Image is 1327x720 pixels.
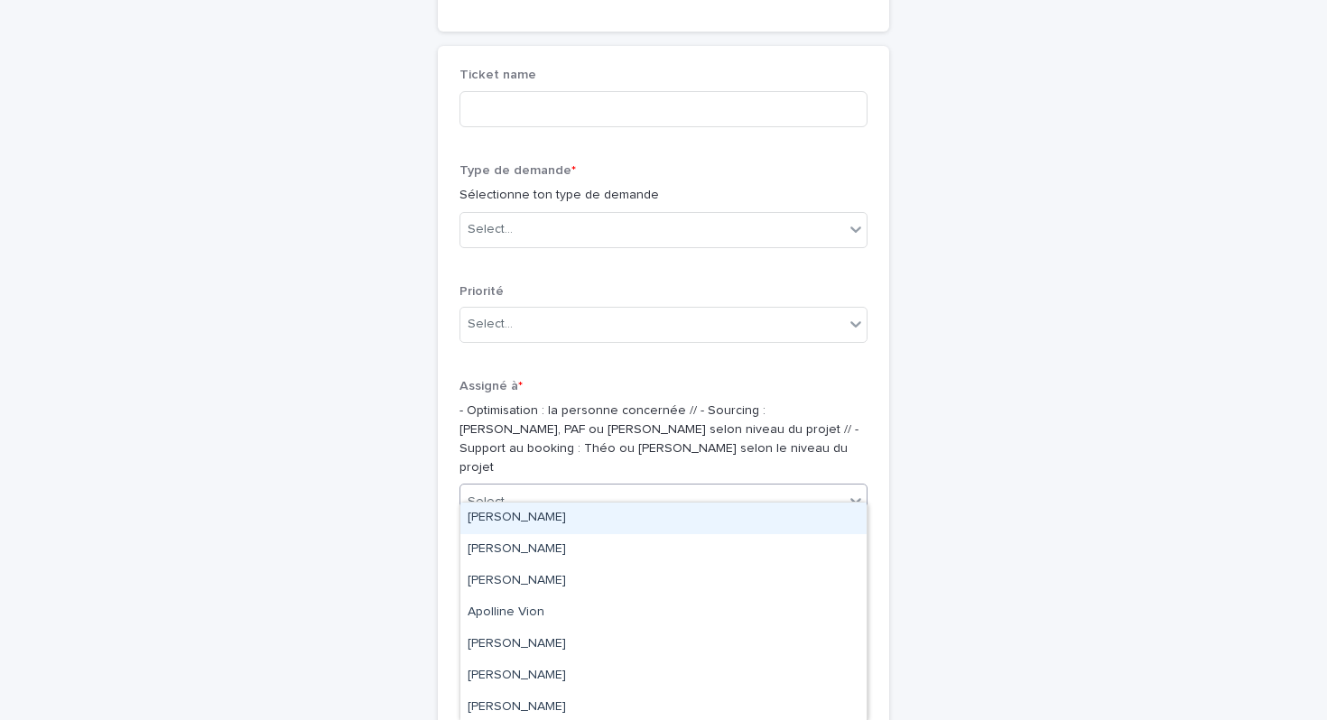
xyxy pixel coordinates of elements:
[468,315,513,334] div: Select...
[460,629,867,660] div: Aurore Harismendy
[459,69,536,81] span: Ticket name
[459,186,868,205] p: Sélectionne ton type de demande
[459,380,523,392] span: Assigné à
[460,597,867,629] div: Apolline Vion
[468,493,513,512] div: Select...
[459,164,576,177] span: Type de demande
[460,534,867,566] div: Albane Dumont
[460,503,867,534] div: Agathe Montaudon
[459,285,504,298] span: Priorité
[468,220,513,239] div: Select...
[460,566,867,597] div: Alexandre-Arthur Martin
[459,402,868,476] p: - Optimisation : la personne concernée // - Sourcing : [PERSON_NAME], PAF ou [PERSON_NAME] selon ...
[460,660,867,692] div: Benjamin Merchie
